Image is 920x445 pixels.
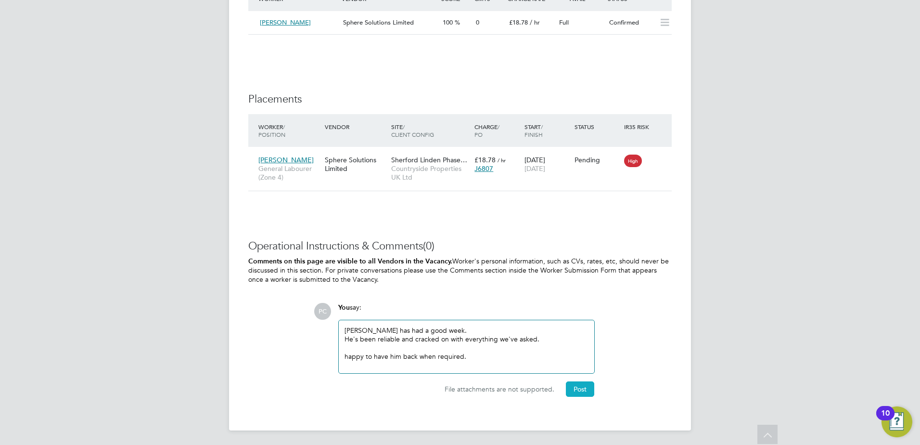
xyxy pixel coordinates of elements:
[474,164,493,173] span: J6807
[248,257,452,265] b: Comments on this page are visible to all Vendors in the Vacancy.
[474,123,499,138] span: / PO
[522,151,572,178] div: [DATE]
[248,257,672,284] p: Worker's personal information, such as CVs, rates, etc, should never be discussed in this section...
[345,335,588,343] div: He's been reliable and cracked on with everything we've asked.
[345,352,588,361] div: happy to have him back when required.
[522,118,572,143] div: Start
[622,118,655,135] div: IR35 Risk
[248,92,672,106] h3: Placements
[343,18,414,26] span: Sphere Solutions Limited
[338,303,350,312] span: You
[559,18,569,26] span: Full
[476,18,479,26] span: 0
[322,118,389,135] div: Vendor
[322,151,389,178] div: Sphere Solutions Limited
[389,118,472,143] div: Site
[605,15,655,31] div: Confirmed
[391,123,434,138] span: / Client Config
[258,164,320,182] span: General Labourer (Zone 4)
[530,18,540,26] span: / hr
[624,155,642,167] span: High
[881,413,890,426] div: 10
[882,406,912,437] button: Open Resource Center, 10 new notifications
[256,118,322,143] div: Worker
[258,156,314,164] span: [PERSON_NAME]
[566,381,594,397] button: Post
[256,150,672,158] a: [PERSON_NAME]General Labourer (Zone 4)Sphere Solutions LimitedSherford Linden Phase…Countryside P...
[575,156,620,164] div: Pending
[524,164,545,173] span: [DATE]
[391,156,467,164] span: Sherford Linden Phase…
[443,18,453,26] span: 100
[509,18,528,26] span: £18.78
[423,239,434,252] span: (0)
[258,123,285,138] span: / Position
[445,385,554,393] span: File attachments are not supported.
[345,326,588,367] div: [PERSON_NAME] has had a good week.
[524,123,543,138] span: / Finish
[572,118,622,135] div: Status
[260,18,311,26] span: [PERSON_NAME]
[314,303,331,320] span: PC
[498,157,506,164] span: / hr
[248,239,672,253] h3: Operational Instructions & Comments
[391,164,470,182] span: Countryside Properties UK Ltd
[472,118,522,143] div: Charge
[338,303,595,320] div: say:
[474,156,496,164] span: £18.78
